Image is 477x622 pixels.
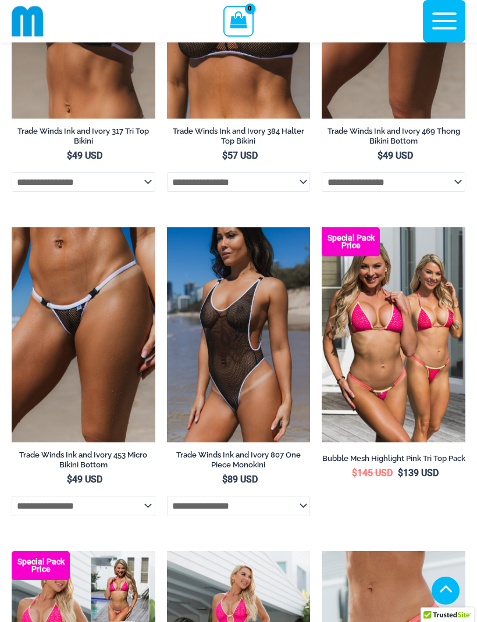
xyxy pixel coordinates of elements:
a: Trade Winds Ink and Ivory 384 Halter Top Bikini [167,126,311,150]
h2: Trade Winds Ink and Ivory 317 Tri Top Bikini [12,126,155,146]
span: $ [222,150,227,161]
bdi: 57 USD [222,150,258,161]
bdi: 145 USD [352,467,393,478]
a: Tradewinds Ink and Ivory 317 Tri Top 453 Micro 03Tradewinds Ink and Ivory 317 Tri Top 453 Micro 0... [12,227,155,442]
span: $ [67,474,72,485]
bdi: 49 USD [67,150,102,161]
a: Trade Winds Ink and Ivory 317 Tri Top Bikini [12,126,155,150]
bdi: 139 USD [398,467,439,478]
a: Bubble Mesh Highlight Pink Tri Top Pack [322,453,465,467]
h2: Trade Winds Ink and Ivory 807 One Piece Monokini [167,450,311,470]
img: Tradewinds Ink and Ivory 317 Tri Top 453 Micro 03 [12,227,155,442]
b: Special Pack Price [322,234,380,249]
a: Trade Winds Ink and Ivory 469 Thong Bikini Bottom [322,126,465,150]
img: Tradewinds Ink and Ivory 807 One Piece 03 [167,227,311,442]
span: $ [222,474,227,485]
b: Special Pack Price [12,558,70,573]
span: $ [398,467,403,478]
h2: Bubble Mesh Highlight Pink Tri Top Pack [322,453,465,463]
a: View Shopping Cart, empty [223,6,253,36]
h2: Trade Winds Ink and Ivory 469 Thong Bikini Bottom [322,126,465,146]
img: Tri Top Pack F [322,227,465,442]
bdi: 49 USD [67,474,102,485]
bdi: 49 USD [378,150,413,161]
a: Tradewinds Ink and Ivory 807 One Piece 03Tradewinds Ink and Ivory 807 One Piece 04Tradewinds Ink ... [167,227,311,442]
bdi: 89 USD [222,474,258,485]
a: Trade Winds Ink and Ivory 807 One Piece Monokini [167,450,311,474]
h2: Trade Winds Ink and Ivory 453 Micro Bikini Bottom [12,450,155,470]
span: $ [67,150,72,161]
span: $ [378,150,383,161]
img: cropped mm emblem [12,5,44,37]
a: Tri Top Pack F Tri Top Pack BTri Top Pack B [322,227,465,442]
a: Trade Winds Ink and Ivory 453 Micro Bikini Bottom [12,450,155,474]
h2: Trade Winds Ink and Ivory 384 Halter Top Bikini [167,126,311,146]
span: $ [352,467,357,478]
